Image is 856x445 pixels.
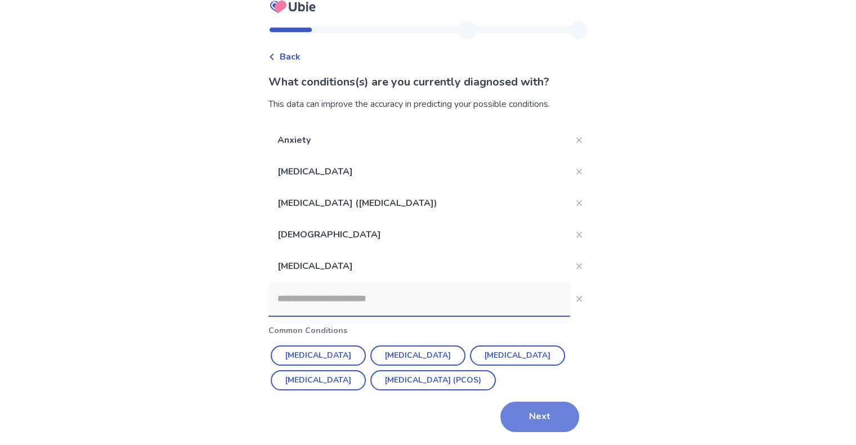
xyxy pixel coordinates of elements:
[268,282,570,316] input: Close
[570,226,588,244] button: Close
[271,370,366,390] button: [MEDICAL_DATA]
[570,257,588,275] button: Close
[268,325,588,336] p: Common Conditions
[280,50,301,64] span: Back
[370,345,465,366] button: [MEDICAL_DATA]
[500,402,579,432] button: Next
[370,370,496,390] button: [MEDICAL_DATA] (PCOS)
[268,187,570,219] p: [MEDICAL_DATA] ([MEDICAL_DATA])
[570,290,588,308] button: Close
[268,219,570,250] p: [DEMOGRAPHIC_DATA]
[570,194,588,212] button: Close
[271,345,366,366] button: [MEDICAL_DATA]
[268,74,588,91] p: What conditions(s) are you currently diagnosed with?
[268,156,570,187] p: [MEDICAL_DATA]
[268,124,570,156] p: Anxiety
[268,250,570,282] p: [MEDICAL_DATA]
[570,163,588,181] button: Close
[470,345,565,366] button: [MEDICAL_DATA]
[570,131,588,149] button: Close
[268,97,588,111] div: This data can improve the accuracy in predicting your possible conditions.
